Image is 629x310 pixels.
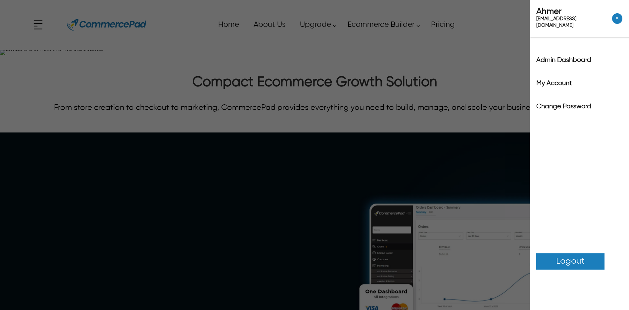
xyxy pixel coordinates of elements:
[536,80,622,87] label: My Account
[556,255,585,268] span: Logout
[536,103,622,110] label: Change Password
[530,103,622,110] a: Change Password
[536,253,605,270] a: Logout
[530,57,622,64] a: Admin Dashboard
[536,57,622,64] label: Admin Dashboard
[612,13,622,24] span: Close Right Menu Button
[536,8,612,15] span: Ahmer
[530,80,622,87] a: My Account
[536,16,612,29] span: [EMAIL_ADDRESS][DOMAIN_NAME]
